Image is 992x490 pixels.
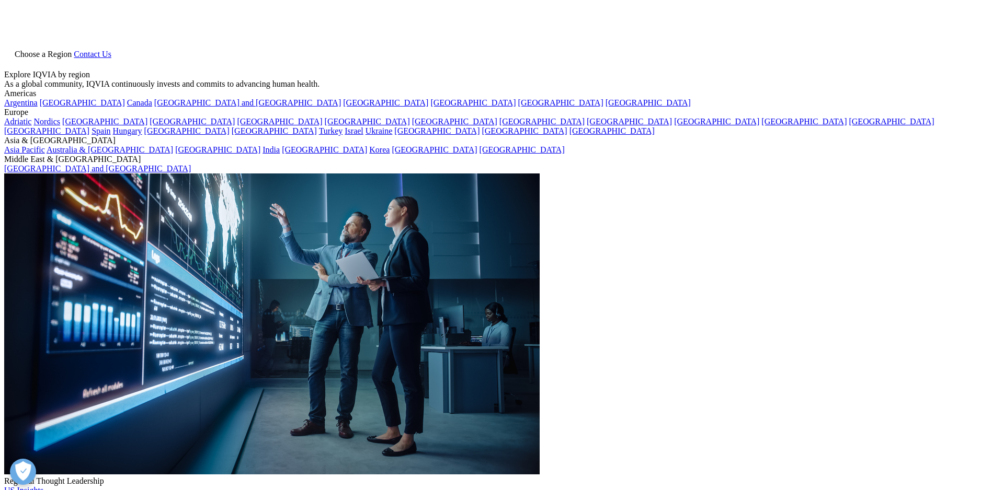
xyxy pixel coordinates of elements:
[849,117,934,126] a: [GEOGRAPHIC_DATA]
[4,136,988,145] div: Asia & [GEOGRAPHIC_DATA]
[366,126,393,135] a: Ukraine
[499,117,585,126] a: [GEOGRAPHIC_DATA]
[113,126,142,135] a: Hungary
[369,145,390,154] a: Korea
[4,145,45,154] a: Asia Pacific
[144,126,230,135] a: [GEOGRAPHIC_DATA]
[569,126,655,135] a: [GEOGRAPHIC_DATA]
[92,126,110,135] a: Spain
[232,126,317,135] a: [GEOGRAPHIC_DATA]
[761,117,847,126] a: [GEOGRAPHIC_DATA]
[237,117,322,126] a: [GEOGRAPHIC_DATA]
[10,459,36,485] button: Präferenzen öffnen
[4,79,988,89] div: As a global community, IQVIA continuously invests and commits to advancing human health.
[343,98,428,107] a: [GEOGRAPHIC_DATA]
[4,98,38,107] a: Argentina
[392,145,477,154] a: [GEOGRAPHIC_DATA]
[62,117,147,126] a: [GEOGRAPHIC_DATA]
[319,126,343,135] a: Turkey
[4,126,89,135] a: [GEOGRAPHIC_DATA]
[482,126,567,135] a: [GEOGRAPHIC_DATA]
[4,117,31,126] a: Adriatic
[15,50,72,59] span: Choose a Region
[74,50,111,59] a: Contact Us
[325,117,410,126] a: [GEOGRAPHIC_DATA]
[518,98,603,107] a: [GEOGRAPHIC_DATA]
[150,117,235,126] a: [GEOGRAPHIC_DATA]
[4,70,988,79] div: Explore IQVIA by region
[4,173,540,474] img: 2093_analyzing-data-using-big-screen-display-and-laptop.png
[40,98,125,107] a: [GEOGRAPHIC_DATA]
[4,108,988,117] div: Europe
[263,145,280,154] a: India
[394,126,480,135] a: [GEOGRAPHIC_DATA]
[587,117,672,126] a: [GEOGRAPHIC_DATA]
[33,117,60,126] a: Nordics
[480,145,565,154] a: [GEOGRAPHIC_DATA]
[430,98,516,107] a: [GEOGRAPHIC_DATA]
[674,117,759,126] a: [GEOGRAPHIC_DATA]
[282,145,367,154] a: [GEOGRAPHIC_DATA]
[4,164,191,173] a: [GEOGRAPHIC_DATA] and [GEOGRAPHIC_DATA]
[4,89,988,98] div: Americas
[412,117,497,126] a: [GEOGRAPHIC_DATA]
[154,98,341,107] a: [GEOGRAPHIC_DATA] and [GEOGRAPHIC_DATA]
[606,98,691,107] a: [GEOGRAPHIC_DATA]
[4,476,988,486] div: Regional Thought Leadership
[47,145,173,154] a: Australia & [GEOGRAPHIC_DATA]
[4,155,988,164] div: Middle East & [GEOGRAPHIC_DATA]
[127,98,152,107] a: Canada
[345,126,363,135] a: Israel
[175,145,260,154] a: [GEOGRAPHIC_DATA]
